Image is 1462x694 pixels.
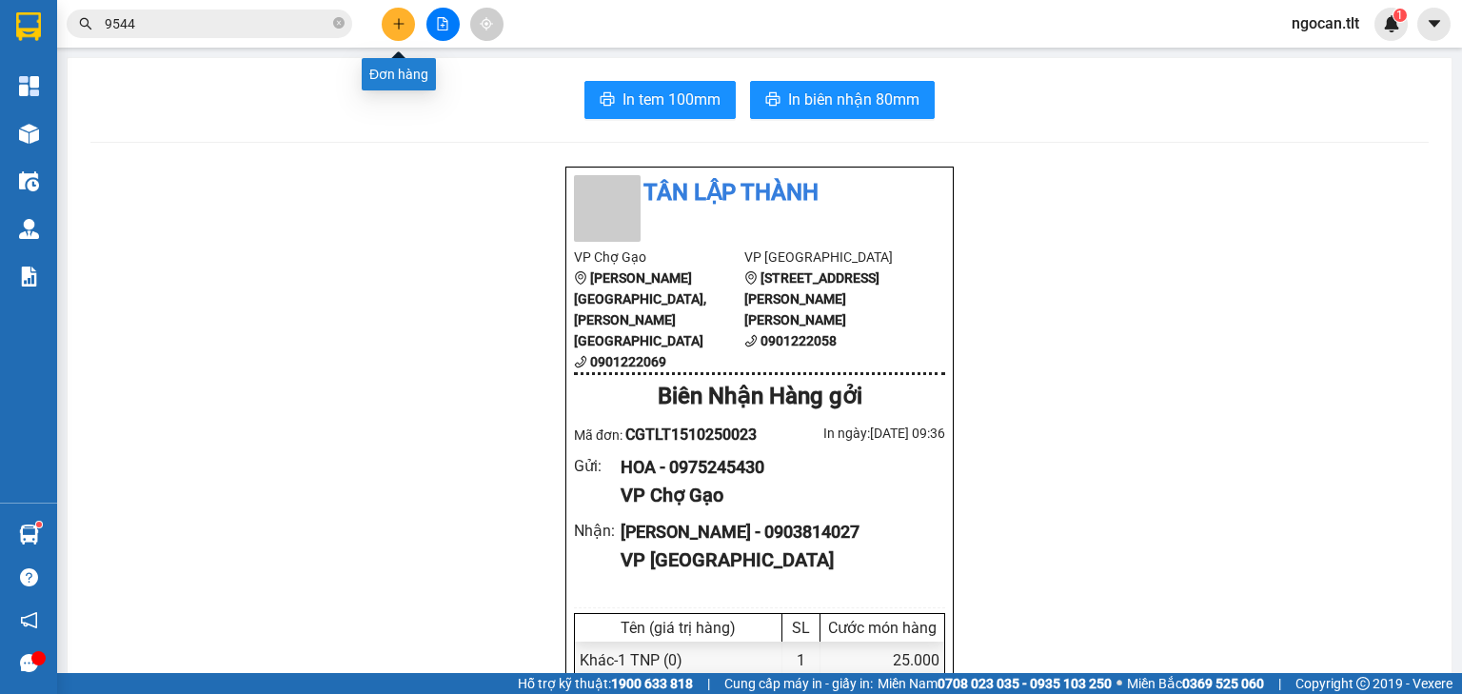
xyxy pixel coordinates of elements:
span: ngocan.tlt [1276,11,1374,35]
span: environment [744,271,758,285]
span: search [79,17,92,30]
button: file-add [426,8,460,41]
img: warehouse-icon [19,171,39,191]
button: aim [470,8,504,41]
button: printerIn biên nhận 80mm [750,81,935,119]
span: In biên nhận 80mm [788,88,919,111]
b: 0901222069 [590,354,666,369]
span: printer [600,91,615,109]
button: printerIn tem 100mm [584,81,736,119]
div: Biên Nhận Hàng gởi [574,379,945,415]
b: 0901222058 [761,333,837,348]
span: Miền Nam [878,673,1112,694]
span: ⚪️ [1116,680,1122,687]
img: warehouse-icon [19,525,39,545]
img: logo-vxr [16,12,41,41]
span: 1 [1396,9,1403,22]
span: message [20,654,38,672]
span: CGTLT1510250023 [625,426,757,444]
sup: 1 [36,522,42,527]
span: In tem 100mm [622,88,721,111]
span: printer [765,91,780,109]
span: | [707,673,710,694]
span: Miền Bắc [1127,673,1264,694]
input: Tìm tên, số ĐT hoặc mã đơn [105,13,329,34]
span: plus [392,17,405,30]
strong: 1900 633 818 [611,676,693,691]
span: caret-down [1426,15,1443,32]
div: SL [787,619,815,637]
div: Gửi : [574,454,621,478]
div: [PERSON_NAME] - 0903814027 [621,519,930,545]
sup: 1 [1393,9,1407,22]
span: close-circle [333,17,345,29]
div: Mã đơn: [574,423,760,446]
div: Nhận : [574,519,621,543]
b: [STREET_ADDRESS][PERSON_NAME][PERSON_NAME] [744,270,879,327]
span: copyright [1356,677,1370,690]
img: warehouse-icon [19,124,39,144]
strong: 0369 525 060 [1182,676,1264,691]
b: [PERSON_NAME][GEOGRAPHIC_DATA],[PERSON_NAME][GEOGRAPHIC_DATA] [574,270,706,348]
div: 25.000 [820,642,944,679]
span: phone [744,334,758,347]
span: file-add [436,17,449,30]
div: HOA - 0975245430 [621,454,930,481]
li: Tân Lập Thành [574,175,945,211]
img: icon-new-feature [1383,15,1400,32]
div: Cước món hàng [825,619,939,637]
span: | [1278,673,1281,694]
li: VP Chợ Gạo [574,247,744,268]
button: caret-down [1417,8,1451,41]
div: In ngày: [DATE] 09:36 [760,423,945,444]
img: warehouse-icon [19,219,39,239]
div: VP [GEOGRAPHIC_DATA] [621,545,930,575]
span: aim [480,17,493,30]
span: environment [574,271,587,285]
img: solution-icon [19,267,39,287]
li: VP [GEOGRAPHIC_DATA] [744,247,915,268]
span: question-circle [20,568,38,586]
span: Cung cấp máy in - giấy in: [724,673,873,694]
span: Hỗ trợ kỹ thuật: [518,673,693,694]
div: Tên (giá trị hàng) [580,619,777,637]
span: close-circle [333,15,345,33]
span: notification [20,611,38,629]
strong: 0708 023 035 - 0935 103 250 [938,676,1112,691]
img: dashboard-icon [19,76,39,96]
div: VP Chợ Gạo [621,481,930,510]
button: plus [382,8,415,41]
div: 1 [782,642,820,679]
span: phone [574,355,587,368]
span: Khác - 1 TNP (0) [580,651,682,669]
